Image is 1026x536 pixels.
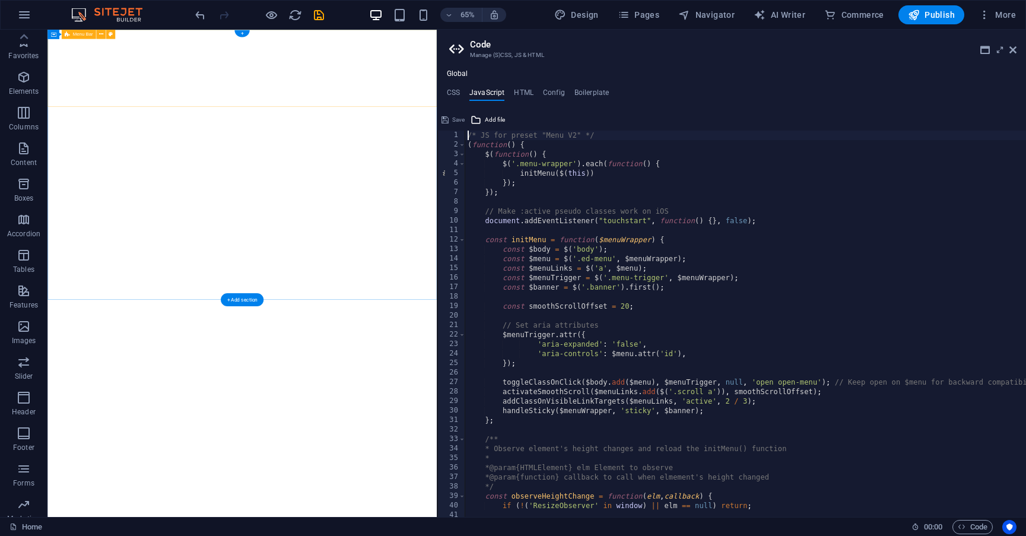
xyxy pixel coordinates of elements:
[438,254,466,264] div: 14
[438,216,466,226] div: 10
[438,491,466,501] div: 39
[288,8,302,22] button: reload
[447,88,460,102] h4: CSS
[979,9,1016,21] span: More
[613,5,664,24] button: Pages
[438,378,466,387] div: 27
[438,482,466,491] div: 38
[438,321,466,330] div: 21
[438,340,466,349] div: 23
[438,472,466,482] div: 37
[574,88,609,102] h4: Boilerplate
[438,311,466,321] div: 20
[485,113,505,127] span: Add file
[7,229,40,239] p: Accordion
[438,197,466,207] div: 8
[952,520,993,534] button: Code
[438,188,466,197] div: 7
[438,207,466,216] div: 9
[12,336,36,345] p: Images
[438,131,466,140] div: 1
[438,397,466,406] div: 29
[898,5,964,24] button: Publish
[13,478,34,488] p: Forms
[924,520,942,534] span: 00 00
[68,8,157,22] img: Editor Logo
[264,8,278,22] button: Click here to leave preview mode and continue editing
[438,434,466,444] div: 33
[312,8,326,22] button: save
[554,9,599,21] span: Design
[9,300,38,310] p: Features
[438,140,466,150] div: 2
[974,5,1021,24] button: More
[438,387,466,397] div: 28
[438,368,466,378] div: 26
[438,150,466,159] div: 3
[193,8,207,22] button: undo
[438,463,466,472] div: 36
[13,443,34,452] p: Footer
[438,359,466,368] div: 25
[470,39,1017,50] h2: Code
[9,122,39,132] p: Columns
[908,9,955,21] span: Publish
[958,520,987,534] span: Code
[440,8,482,22] button: 65%
[469,113,507,127] button: Add file
[221,293,263,306] div: + Add section
[549,5,603,24] button: Design
[9,87,39,96] p: Elements
[470,50,993,61] h3: Manage (S)CSS, JS & HTML
[72,32,93,37] span: Menu Bar
[438,349,466,359] div: 24
[618,9,659,21] span: Pages
[438,501,466,510] div: 40
[819,5,889,24] button: Commerce
[824,9,884,21] span: Commerce
[514,88,533,102] h4: HTML
[438,178,466,188] div: 6
[15,372,33,381] p: Slider
[9,520,42,534] a: Click to cancel selection. Double-click to open Pages
[14,194,34,203] p: Boxes
[438,159,466,169] div: 4
[438,292,466,302] div: 18
[438,245,466,254] div: 13
[438,425,466,434] div: 32
[438,235,466,245] div: 12
[234,30,249,37] div: +
[469,88,504,102] h4: JavaScript
[549,5,603,24] div: Design (Ctrl+Alt+Y)
[11,158,37,167] p: Content
[754,9,805,21] span: AI Writer
[447,69,468,79] h4: Global
[438,169,466,178] div: 5
[438,264,466,273] div: 15
[13,265,34,274] p: Tables
[438,273,466,283] div: 16
[438,406,466,416] div: 30
[8,51,39,61] p: Favorites
[438,416,466,425] div: 31
[12,407,36,417] p: Header
[543,88,565,102] h4: Config
[438,283,466,292] div: 17
[438,510,466,520] div: 41
[932,522,934,531] span: :
[674,5,739,24] button: Navigator
[438,444,466,453] div: 34
[749,5,810,24] button: AI Writer
[458,8,477,22] h6: 65%
[438,453,466,463] div: 35
[193,8,207,22] i: Undo: Change website name (Ctrl+Z)
[7,514,40,524] p: Marketing
[438,302,466,311] div: 19
[1002,520,1017,534] button: Usercentrics
[678,9,735,21] span: Navigator
[438,330,466,340] div: 22
[438,226,466,235] div: 11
